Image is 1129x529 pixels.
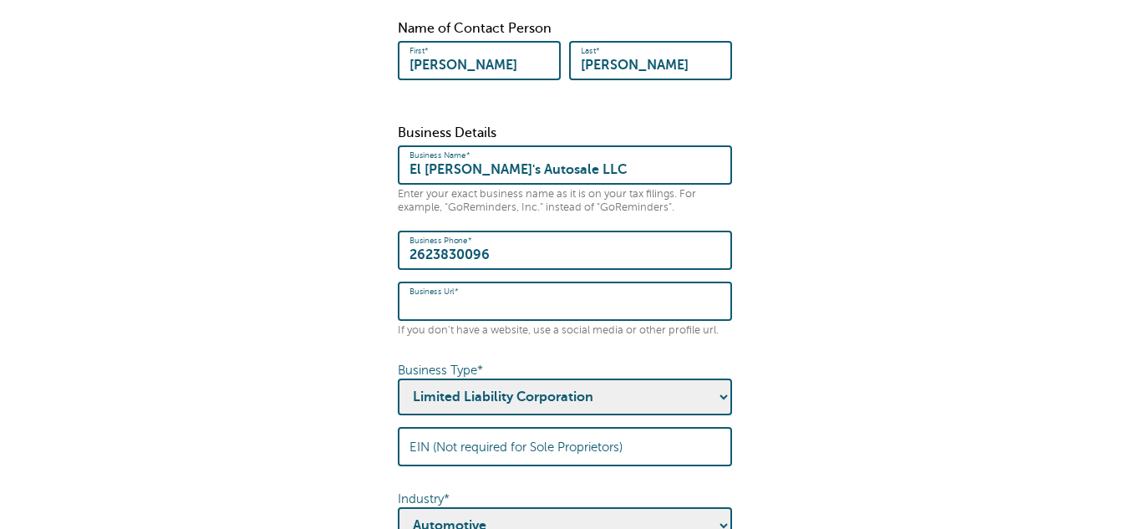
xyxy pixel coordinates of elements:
label: Business Type* [398,364,483,377]
label: Industry* [398,492,450,506]
label: Business Phone* [409,236,471,246]
label: First* [409,46,429,56]
label: EIN (Not required for Sole Proprietors) [409,440,623,455]
label: Business Name* [409,150,470,160]
label: Last* [581,46,600,56]
p: Business Details [398,125,732,141]
p: If you don't have a website, use a social media or other profile url. [398,324,732,337]
p: Name of Contact Person [398,21,732,37]
p: Enter your exact business name as it is on your tax filings. For example, "GoReminders, Inc." ins... [398,188,732,214]
label: Business Url* [409,287,459,297]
